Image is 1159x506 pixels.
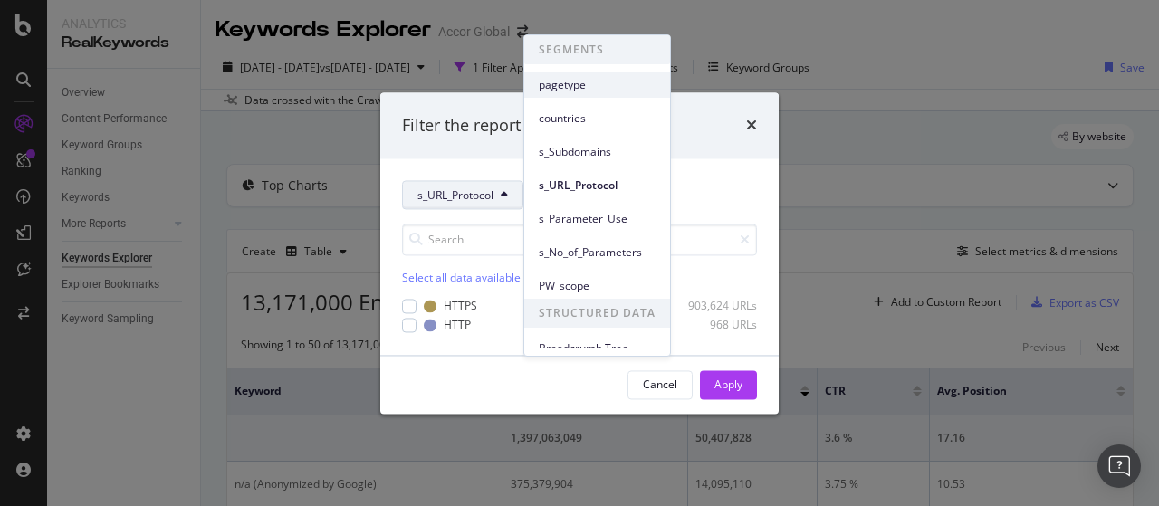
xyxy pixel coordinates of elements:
[1097,444,1141,488] div: Open Intercom Messenger
[444,318,471,333] div: HTTP
[524,299,670,328] span: STRUCTURED DATA
[668,318,757,333] div: 968 URLs
[402,114,645,138] div: Filter the report on a dimension
[668,299,757,314] div: 903,624 URLs
[539,77,656,93] span: pagetype
[402,271,757,286] div: Select all data available
[417,187,493,203] span: s_URL_Protocol
[746,114,757,138] div: times
[700,370,757,399] button: Apply
[524,35,670,64] span: SEGMENTS
[539,278,656,294] span: PW_scope
[627,370,693,399] button: Cancel
[643,377,677,392] div: Cancel
[444,299,477,314] div: HTTPS
[539,211,656,227] span: s_Parameter_Use
[539,177,656,194] span: s_URL_Protocol
[539,244,656,261] span: s_No_of_Parameters
[539,110,656,127] span: countries
[714,377,742,392] div: Apply
[402,181,523,210] button: s_URL_Protocol
[539,144,656,160] span: s_Subdomains
[539,340,656,357] span: Breadcrumb Tree
[380,92,779,414] div: modal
